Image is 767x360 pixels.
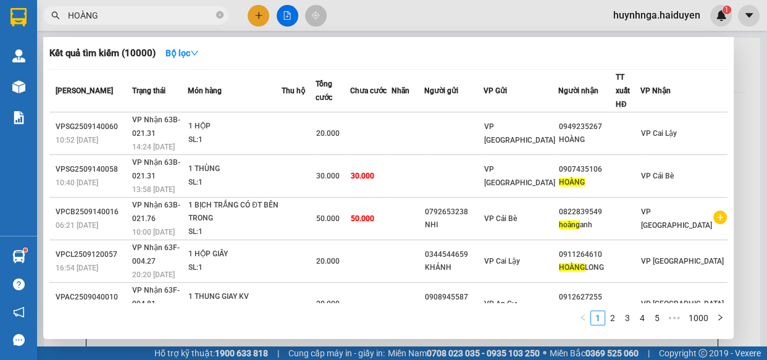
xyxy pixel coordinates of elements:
div: VPSG2509140058 [56,163,128,176]
li: 1000 [684,311,713,325]
span: VP Cái Bè [484,214,516,223]
a: 1 [591,311,605,325]
sup: 1 [23,248,27,252]
span: VP [GEOGRAPHIC_DATA] [641,207,712,230]
button: left [576,311,590,325]
span: right [716,314,724,321]
div: 0912627255 [559,291,615,304]
div: NHI [425,219,483,232]
div: 0888465495 [10,40,97,57]
a: 1000 [685,311,712,325]
a: 4 [635,311,649,325]
strong: Bộ lọc [166,48,199,58]
span: search [51,11,60,20]
span: VP Nhận 63B-021.31 [132,115,180,138]
span: 14:24 [DATE] [132,143,175,151]
div: 0908945587 [425,291,483,304]
span: Tổng cước [315,80,332,102]
span: 20.000 [316,299,339,308]
button: Bộ lọcdown [156,43,209,63]
span: Người gửi [424,86,458,95]
li: Previous Page [576,311,590,325]
div: VPSG2509140060 [56,120,128,133]
span: Thu hộ [282,86,305,95]
span: notification [13,306,25,318]
li: Next 5 Pages [664,311,684,325]
div: HOÀNG [559,133,615,146]
span: hoàng [559,220,580,229]
span: VP Cai Lậy [641,129,677,138]
div: SL: 1 [188,225,281,239]
span: VP Cai Lậy [484,257,519,266]
a: 5 [650,311,664,325]
div: VP [GEOGRAPHIC_DATA] [106,10,231,40]
div: SL: 1 [188,133,281,147]
span: [PERSON_NAME] [56,86,113,95]
div: 0822839549 [559,206,615,219]
div: NGÂN [106,40,231,55]
span: 10:40 [DATE] [56,178,98,187]
span: down [190,49,199,57]
span: Người nhận [558,86,598,95]
div: 0907435106 [559,163,615,176]
div: LONG [559,261,615,274]
span: HOÀNG [559,263,585,272]
li: 2 [605,311,620,325]
a: 3 [621,311,634,325]
div: 1 THÙNG [188,162,281,176]
div: 0792653238 [425,206,483,219]
span: Món hàng [188,86,222,95]
span: 10:52 [DATE] [56,136,98,144]
span: plus-circle [713,211,727,224]
span: Trạng thái [132,86,166,95]
span: VP Nhận 63F-004.81 [132,286,180,308]
img: warehouse-icon [12,80,25,93]
span: 20.000 [316,257,339,266]
span: 50.000 [351,214,374,223]
div: 1 HỘP [188,120,281,133]
span: 30.000 [316,172,339,180]
img: warehouse-icon [12,250,25,263]
span: VP Nhận 63B-021.76 [132,201,180,223]
div: SL: 1 [188,176,281,190]
li: 3 [620,311,635,325]
span: VP [GEOGRAPHIC_DATA] [484,165,555,187]
span: VP Gửi [483,86,506,95]
span: close-circle [216,11,224,19]
span: Chưa : [104,83,133,96]
a: 2 [606,311,619,325]
button: right [713,311,727,325]
span: question-circle [13,278,25,290]
span: TT xuất HĐ [616,73,630,109]
span: VP [GEOGRAPHIC_DATA] [641,257,724,266]
span: Gửi: [10,12,30,25]
span: 20:20 [DATE] [132,270,175,279]
div: 0344544659 [425,248,483,261]
span: VP [GEOGRAPHIC_DATA] [641,299,724,308]
div: KHÁNH [425,261,483,274]
h3: Kết quả tìm kiếm ( 10000 ) [49,47,156,60]
span: message [13,334,25,346]
div: VPAC2509040010 [56,291,128,304]
span: close-circle [216,10,224,22]
div: VU [10,25,97,40]
input: Tìm tên, số ĐT hoặc mã đơn [68,9,214,22]
span: 06:21 [DATE] [56,221,98,230]
span: Nhận: [106,12,135,25]
span: ••• [664,311,684,325]
span: VP Nhận 63B-021.31 [132,158,180,180]
span: Chưa cước [350,86,387,95]
div: 70.000 [104,80,232,97]
span: 20.000 [316,129,339,138]
img: solution-icon [12,111,25,124]
span: VP [GEOGRAPHIC_DATA] [484,122,555,144]
span: VP Nhận [640,86,671,95]
span: VP Cái Bè [641,172,674,180]
span: 10:00 [DATE] [132,228,175,237]
li: 4 [635,311,650,325]
div: VP Cái Bè [10,10,97,25]
span: left [579,314,587,321]
span: VP An Cư [484,299,516,308]
div: SL: 1 [188,261,281,275]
